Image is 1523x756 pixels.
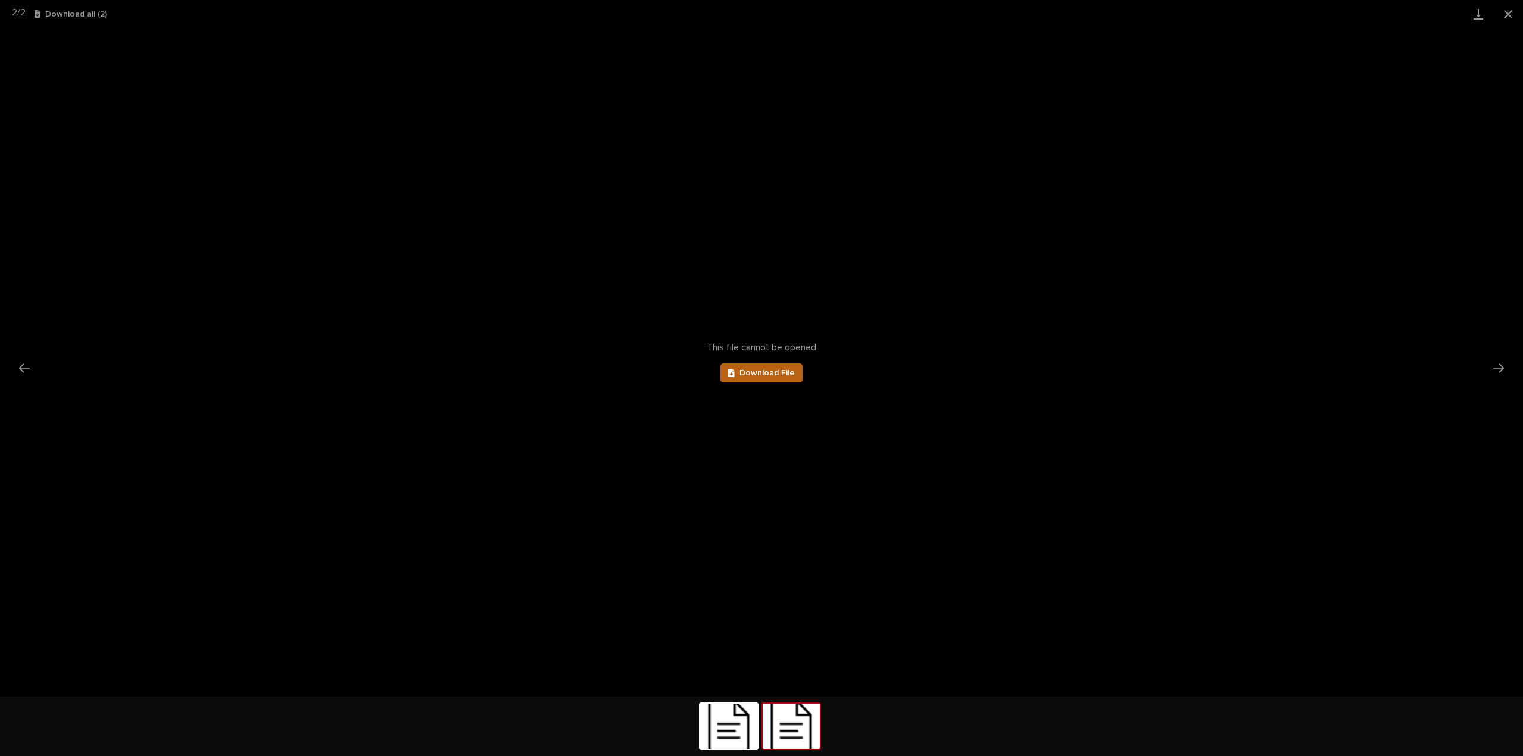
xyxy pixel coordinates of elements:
span: This file cannot be opened [707,342,816,353]
img: document.png [763,704,820,749]
span: 2 [20,8,26,17]
span: 2 [12,8,17,17]
img: document.png [700,704,757,749]
span: Download File [739,369,795,377]
button: Download all (2) [35,10,107,18]
button: Previous slide [12,356,37,379]
button: Next slide [1486,356,1511,379]
a: Download File [720,363,803,382]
